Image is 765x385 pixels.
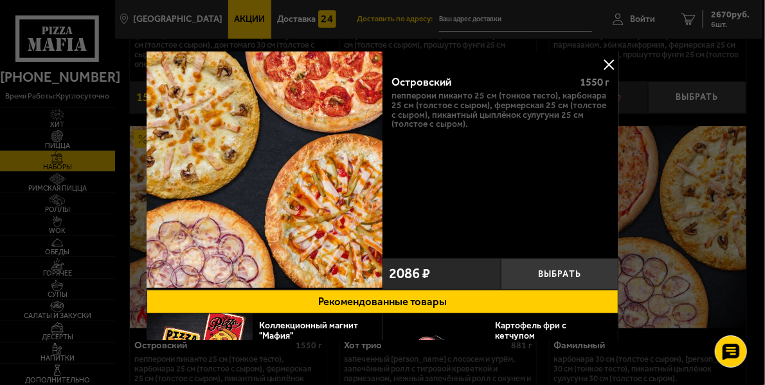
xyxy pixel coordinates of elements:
span: 1550 г [580,75,609,88]
a: Картофель фри с кетчупом [495,320,566,341]
p: Пепперони Пиканто 25 см (тонкое тесто), Карбонара 25 см (толстое с сыром), Фермерская 25 см (толс... [392,91,609,130]
img: Островский [147,52,382,288]
button: Рекомендованные товары [147,290,618,314]
button: Выбрать [501,258,619,290]
a: Коллекционный магнит "Мафия" [259,320,358,341]
a: Островский [147,52,382,290]
span: 2086 ₽ [389,267,430,281]
div: Островский [392,75,570,88]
